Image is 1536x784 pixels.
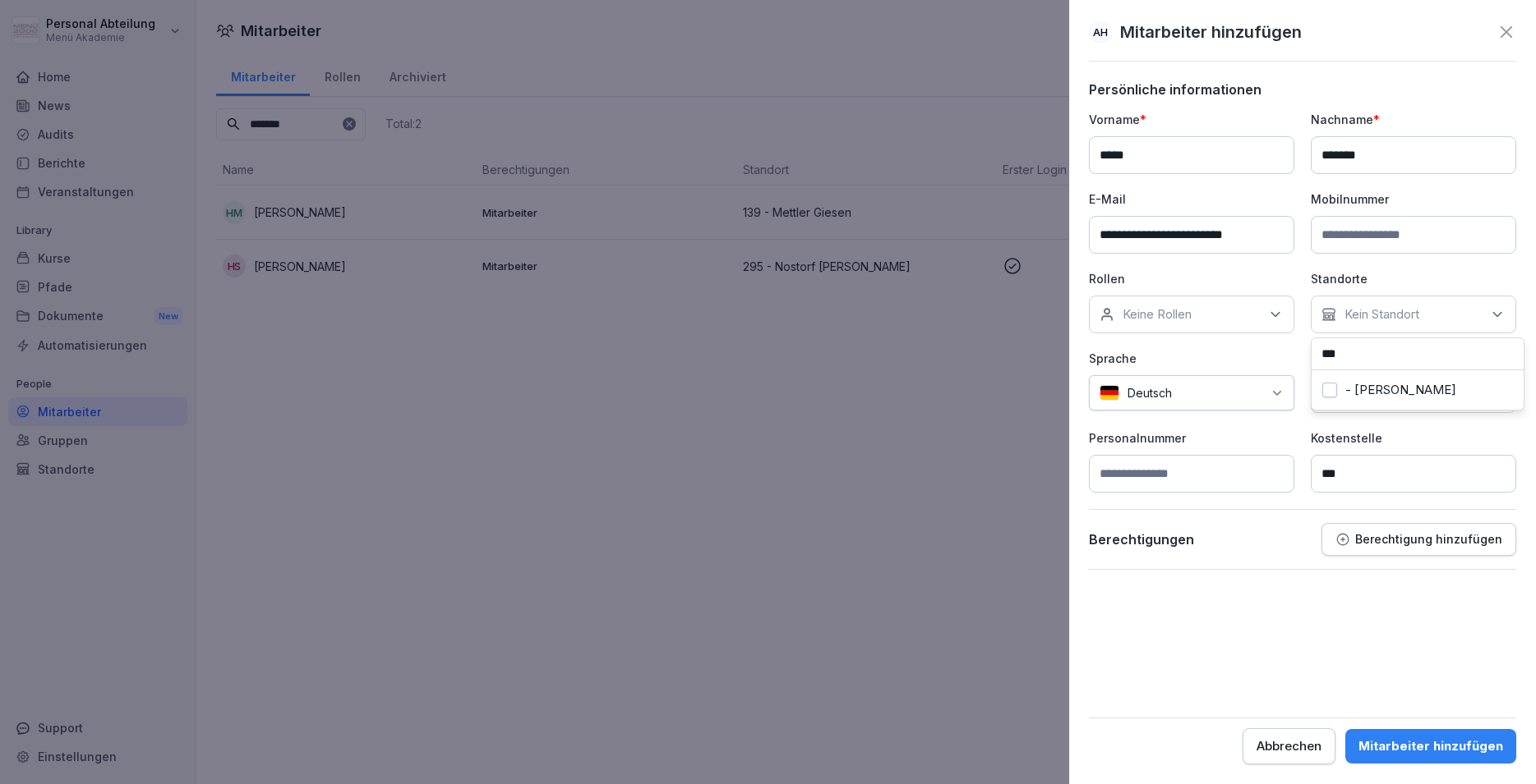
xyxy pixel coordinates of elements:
[1089,21,1112,44] div: AH
[1089,531,1194,548] p: Berechtigungen
[1089,375,1294,410] div: Deutsch
[1322,523,1516,556] button: Berechtigung hinzufügen
[1100,385,1119,401] img: de.svg
[1311,270,1516,287] p: Standorte
[1345,729,1516,763] button: Mitarbeiter hinzufügen
[1345,306,1419,323] p: Kein Standort
[1089,111,1294,128] p: Vorname
[1089,270,1294,287] p: Rollen
[1355,533,1502,546] p: Berechtigung hinzufügen
[1089,350,1294,367] p: Sprache
[1311,111,1516,128] p: Nachname
[1311,429,1516,447] p: Kostenstelle
[1123,306,1192,323] p: Keine Rollen
[1311,190,1516,208] p: Mobilnummer
[1089,81,1516,98] p: Persönliche informationen
[1089,429,1294,447] p: Personalnummer
[1345,383,1456,397] label: - [PERSON_NAME]
[1257,737,1322,755] div: Abbrechen
[1120,20,1302,44] p: Mitarbeiter hinzufügen
[1358,737,1503,755] div: Mitarbeiter hinzufügen
[1243,728,1335,764] button: Abbrechen
[1089,190,1294,208] p: E-Mail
